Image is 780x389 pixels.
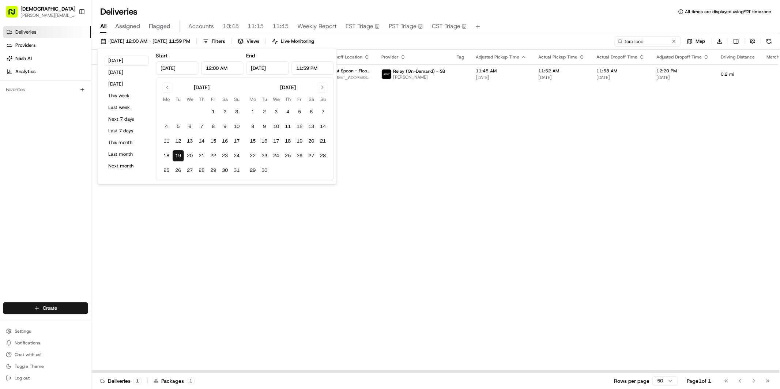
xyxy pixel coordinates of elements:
button: 24 [231,150,243,162]
span: [PERSON_NAME][EMAIL_ADDRESS][DOMAIN_NAME] [20,12,75,18]
span: All times are displayed using EDT timezone [685,9,771,15]
span: Knowledge Base [15,106,56,113]
button: 9 [219,121,231,132]
div: Favorites [3,84,88,95]
button: 25 [282,150,294,162]
span: 10:45 [223,22,239,31]
th: Monday [161,95,173,103]
p: Rows per page [614,377,649,385]
button: 7 [317,106,329,118]
button: Next 7 days [105,114,149,124]
span: 11:15 [248,22,264,31]
div: 📗 [7,107,13,113]
button: 16 [219,135,231,147]
span: Providers [15,42,35,49]
a: Nash AI [3,53,91,64]
button: 26 [294,150,306,162]
button: 13 [306,121,317,132]
button: 28 [196,165,208,176]
button: 15 [247,135,259,147]
button: 20 [306,135,317,147]
button: 2 [219,106,231,118]
span: Live Monitoring [281,38,314,45]
button: 21 [317,135,329,147]
span: Provider [381,54,399,60]
button: Refresh [764,36,774,46]
button: 8 [208,121,219,132]
button: 2 [259,106,271,118]
button: 6 [306,106,317,118]
button: 31 [231,165,243,176]
div: We're available if you need us! [25,77,93,83]
span: EST Triage [346,22,373,31]
button: Last month [105,149,149,159]
th: Friday [208,95,219,103]
button: 6 [184,121,196,132]
button: 5 [294,106,306,118]
span: Flagged [149,22,170,31]
button: 1 [208,106,219,118]
button: 19 [294,135,306,147]
img: relay_logo_black.png [382,69,391,79]
th: Saturday [306,95,317,103]
span: Dropoff Location [328,54,362,60]
button: Next month [105,161,149,171]
button: Go to previous month [162,82,173,92]
span: Actual Pickup Time [538,54,577,60]
button: 14 [196,135,208,147]
button: [DATE] [105,67,149,78]
button: 27 [184,165,196,176]
span: All [100,22,106,31]
button: [DEMOGRAPHIC_DATA] [20,5,75,12]
button: 8 [247,121,259,132]
img: Nash [7,7,22,22]
span: Driving Distance [721,54,755,60]
button: 3 [271,106,282,118]
button: 23 [219,150,231,162]
button: 26 [173,165,184,176]
span: API Documentation [69,106,117,113]
button: 17 [231,135,243,147]
button: 14 [317,121,329,132]
span: Log out [15,375,30,381]
input: Clear [19,47,121,55]
input: Date [156,61,199,75]
th: Sunday [317,95,329,103]
button: 25 [161,165,173,176]
span: [PERSON_NAME] [393,74,445,80]
span: Nash AI [15,55,32,62]
button: 18 [282,135,294,147]
button: 15 [208,135,219,147]
span: Notifications [15,340,40,346]
span: [DATE] [476,75,527,80]
span: Deliveries [15,29,36,35]
span: Settings [15,328,31,334]
button: Chat with us! [3,350,88,360]
span: [STREET_ADDRESS][US_STATE] [328,75,370,80]
button: 22 [247,150,259,162]
a: Analytics [3,66,91,78]
span: CST Triage [432,22,460,31]
button: 16 [259,135,271,147]
span: Giant Spoon - Floor 3 [328,68,370,74]
button: 7 [196,121,208,132]
button: Last 7 days [105,126,149,136]
a: Deliveries [3,26,91,38]
button: 9 [259,121,271,132]
button: 13 [184,135,196,147]
th: Sunday [231,95,243,103]
button: 11 [161,135,173,147]
span: Adjusted Dropoff Time [656,54,702,60]
span: Relay (On-Demand) - SB [393,68,445,74]
div: Packages [154,377,195,385]
th: Wednesday [184,95,196,103]
button: Live Monitoring [269,36,317,46]
input: Date [246,61,289,75]
a: Powered byPylon [52,124,88,129]
button: 20 [184,150,196,162]
button: 10 [271,121,282,132]
button: Go to next month [317,82,328,92]
button: 4 [282,106,294,118]
button: 24 [271,150,282,162]
button: 19 [173,150,184,162]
